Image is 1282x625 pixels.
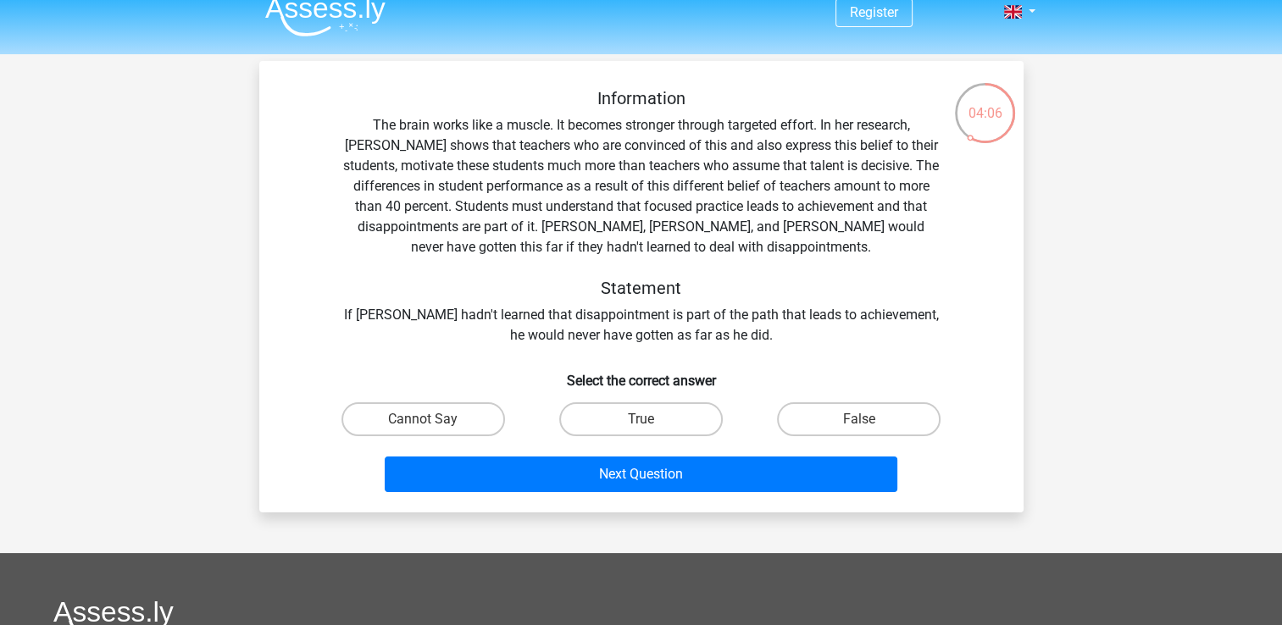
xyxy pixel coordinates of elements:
[341,278,942,298] h5: Statement
[559,402,723,436] label: True
[286,88,996,346] div: The brain works like a muscle. It becomes stronger through targeted effort. In her research, [PER...
[385,456,897,492] button: Next Question
[850,4,898,20] a: Register
[341,402,505,436] label: Cannot Say
[953,81,1017,124] div: 04:06
[777,402,941,436] label: False
[286,359,996,389] h6: Select the correct answer
[341,88,942,108] h5: Information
